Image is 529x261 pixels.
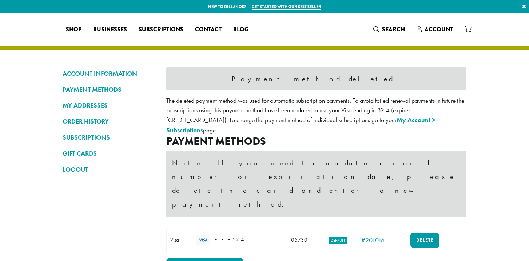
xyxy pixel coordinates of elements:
td: 05/30 [281,229,318,252]
img: Visa [196,235,210,245]
td: • • • 3214 [192,229,281,252]
mark: Default [329,237,347,244]
div: Payment method deleted. [166,67,466,90]
a: Search [367,23,411,35]
a: ORDER HISTORY [63,115,155,128]
a: Get started with our best seller [252,4,321,10]
a: Shop [60,24,87,35]
span: Businesses [93,25,127,34]
div: The deleted payment method was used for automatic subscription payments. To avoid failed renewal ... [166,96,466,135]
span: Search [382,25,405,34]
a: MY ADDRESSES [63,99,155,112]
a: LOGOUT [63,163,155,176]
span: Contact [195,25,222,34]
p: Note: If you need to update a card number or expiration date, please delete the card and enter a ... [172,156,461,211]
span: Subscriptions [139,25,183,34]
a: SUBSCRIPTIONS [63,131,155,144]
span: Account [425,25,453,34]
span: Shop [66,25,81,34]
h2: Payment Methods [166,135,466,148]
a: ACCOUNT INFORMATION [63,67,155,80]
div: Visa [170,236,188,244]
a: #201016 [361,236,385,244]
a: GIFT CARDS [63,147,155,160]
span: Blog [233,25,248,34]
a: Delete [410,233,439,248]
a: PAYMENT METHODS [63,83,155,96]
